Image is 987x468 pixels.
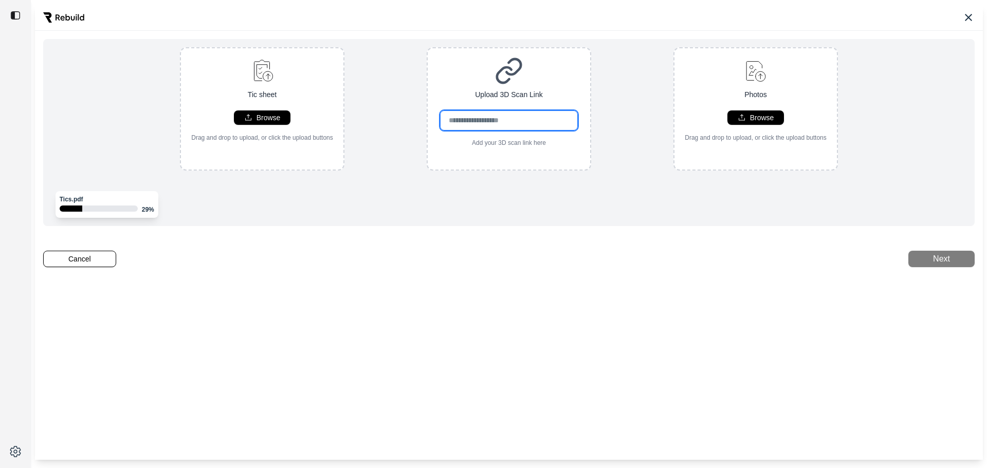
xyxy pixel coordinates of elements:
p: Upload 3D Scan Link [475,89,543,100]
p: Photos [744,89,767,100]
button: Browse [727,110,783,125]
img: Rebuild [43,12,84,23]
p: Drag and drop to upload, or click the upload buttons [191,134,333,142]
p: Browse [257,113,281,123]
p: Drag and drop to upload, or click the upload buttons [685,134,827,142]
img: upload-image.svg [741,57,771,85]
p: Tic sheet [248,89,277,100]
p: 29 % [142,205,154,214]
button: Browse [234,110,290,125]
img: upload-file.svg [248,57,277,85]
img: toggle sidebar [10,10,21,21]
p: Browse [750,113,774,123]
p: Add your 3D scan link here [472,139,546,147]
button: Cancel [43,251,116,267]
p: Tics.pdf [60,195,154,203]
